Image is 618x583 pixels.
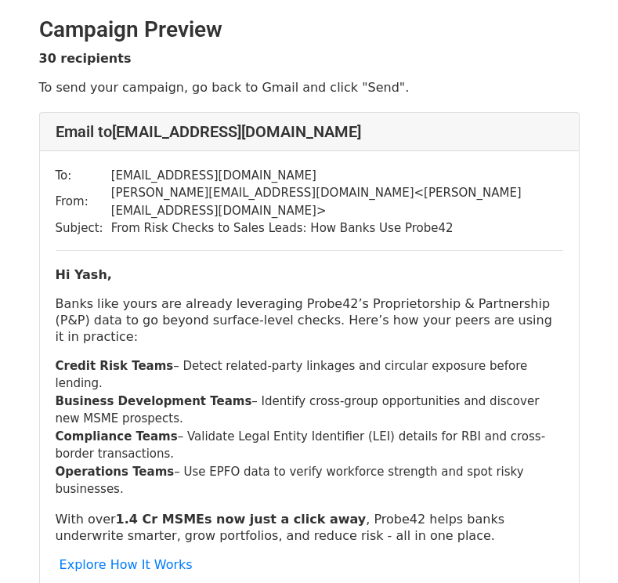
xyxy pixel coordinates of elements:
[56,184,111,219] td: From:
[56,393,563,428] li: – Identify cross-group opportunities and discover new MSME prospects.
[56,465,175,479] strong: Operations Teams
[540,508,618,583] iframe: Chat Widget
[56,428,563,463] li: – Validate Legal Entity Identifier (LEI) details for RBI and cross-border transactions.
[111,167,563,185] td: [EMAIL_ADDRESS][DOMAIN_NAME]
[56,359,174,373] strong: Credit Risk Teams
[56,511,563,544] p: With over , Probe42 helps banks underwrite smarter, grow portfolios, and reduce risk - all in one...
[56,122,563,141] h4: Email to [EMAIL_ADDRESS][DOMAIN_NAME]
[39,51,132,66] strong: 30 recipients
[60,557,193,572] a: Explore How It Works
[56,357,563,393] li: – Detect related-party linkages and circular exposure before lending.
[116,512,367,527] strong: 1.4 Cr MSMEs now just a click away
[56,429,178,444] strong: Compliance Teams
[56,463,563,498] li: – Use EPFO data to verify workforce strength and spot risky businesses.
[111,219,563,237] td: From Risk Checks to Sales Leads: How Banks Use Probe42
[111,184,563,219] td: [PERSON_NAME][EMAIL_ADDRESS][DOMAIN_NAME] < [PERSON_NAME][EMAIL_ADDRESS][DOMAIN_NAME] >
[39,79,580,96] p: To send your campaign, go back to Gmail and click "Send".
[56,219,111,237] td: Subject:
[56,167,111,185] td: To:
[56,394,252,408] strong: Business Development Teams
[56,295,563,345] p: Banks like yours are already leveraging Probe42’s Proprietorship & Partnership (P&P) data to go b...
[39,16,580,43] h2: Campaign Preview
[56,267,112,282] b: Hi Yash,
